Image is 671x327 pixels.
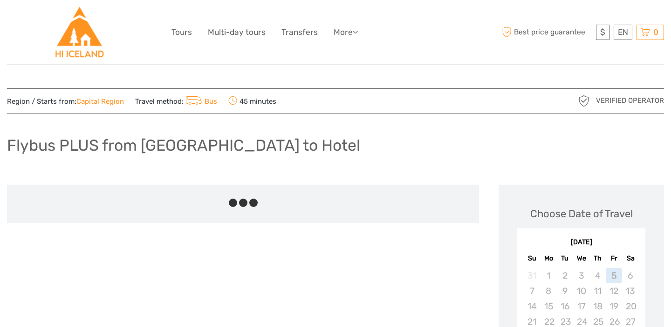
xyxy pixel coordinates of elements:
img: verified_operator_grey_128.png [576,93,591,108]
img: Hostelling International [54,7,105,58]
div: Not available Monday, September 1st, 2025 [541,268,557,283]
div: Tu [557,252,573,265]
div: Th [589,252,606,265]
div: Mo [541,252,557,265]
h1: Flybus PLUS from [GEOGRAPHIC_DATA] to Hotel [7,136,360,155]
div: Not available Wednesday, September 10th, 2025 [573,283,589,299]
div: Not available Tuesday, September 2nd, 2025 [557,268,573,283]
div: Not available Sunday, August 31st, 2025 [524,268,540,283]
div: Choose Date of Travel [530,207,633,221]
div: Fr [606,252,622,265]
div: Sa [622,252,638,265]
div: Not available Sunday, September 7th, 2025 [524,283,540,299]
a: Bus [184,97,217,106]
a: Capital Region [76,97,124,106]
div: Not available Sunday, September 14th, 2025 [524,299,540,314]
div: Not available Tuesday, September 9th, 2025 [557,283,573,299]
a: Multi-day tours [208,26,266,39]
div: Not available Wednesday, September 17th, 2025 [573,299,589,314]
span: 0 [652,27,660,37]
div: Su [524,252,540,265]
div: Not available Friday, September 12th, 2025 [606,283,622,299]
div: We [573,252,589,265]
div: Not available Thursday, September 4th, 2025 [589,268,606,283]
a: Transfers [281,26,318,39]
a: Tours [171,26,192,39]
div: [DATE] [517,238,645,247]
div: Not available Saturday, September 13th, 2025 [622,283,638,299]
div: Not available Saturday, September 6th, 2025 [622,268,638,283]
span: 45 minutes [228,94,276,107]
span: $ [600,27,605,37]
div: EN [614,25,632,40]
div: Not available Monday, September 15th, 2025 [541,299,557,314]
span: Travel method: [135,94,217,107]
a: More [334,26,358,39]
span: Verified Operator [596,96,664,106]
div: Not available Friday, September 19th, 2025 [606,299,622,314]
div: Not available Tuesday, September 16th, 2025 [557,299,573,314]
div: Not available Friday, September 5th, 2025 [606,268,622,283]
span: Best price guarantee [500,25,594,40]
div: Not available Wednesday, September 3rd, 2025 [573,268,589,283]
div: Not available Thursday, September 11th, 2025 [589,283,606,299]
div: Not available Monday, September 8th, 2025 [541,283,557,299]
span: Region / Starts from: [7,97,124,107]
div: Not available Saturday, September 20th, 2025 [622,299,638,314]
div: Not available Thursday, September 18th, 2025 [589,299,606,314]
